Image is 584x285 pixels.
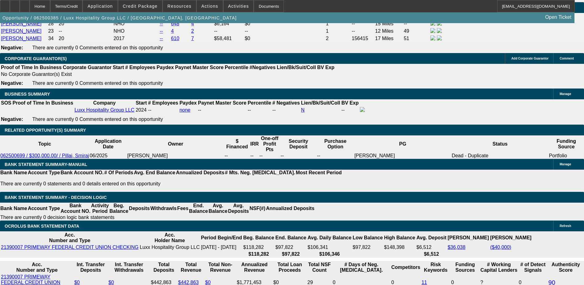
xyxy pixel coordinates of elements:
[224,153,250,159] td: --
[32,45,163,50] span: There are currently 0 Comments entered on this opportunity
[280,153,317,159] td: --
[352,232,383,244] th: Low Balance
[163,0,196,12] button: Resources
[48,35,58,42] td: 34
[2,15,237,20] span: Opportunity / 062500385 / Luxx Hospitality Group LLC / [GEOGRAPHIC_DATA], [GEOGRAPHIC_DATA]
[352,244,383,250] td: $97,822
[272,100,300,105] b: # Negatives
[560,57,574,60] span: Comment
[384,232,415,244] th: High Balance
[277,65,316,70] b: Lien/Bk/Suit/Coll
[1,117,23,122] b: Negative:
[32,81,163,86] span: There are currently 0 Comments entered on this opportunity
[243,244,274,250] td: $118,282
[266,203,315,214] th: Annualized Deposits
[360,107,365,112] img: facebook-icon.png
[89,153,127,159] td: 06/2025
[375,20,403,27] td: 15 Miles
[179,100,197,105] b: Paydex
[480,262,518,273] th: # Working Capital Lenders
[148,100,178,105] b: # Employees
[60,170,104,176] th: Bank Account NO.
[198,107,246,113] div: --
[1,36,42,41] a: [PERSON_NAME]
[208,203,228,214] th: Avg. Balance
[228,4,249,9] span: Activities
[275,251,307,257] th: $97,822
[325,20,351,27] td: 1
[157,65,174,70] b: Paydex
[104,170,134,176] th: # Of Periods
[214,35,244,42] td: $58,481
[5,162,87,167] span: BANK STATEMENT SUMMARY-MANUAL
[243,251,274,257] th: $118,282
[437,21,442,26] img: linkedin-icon.png
[307,262,332,273] th: Sum of the Total NSF Count and Total Overdraft Fee Count from Ocrolus
[1,245,139,250] a: 21390007 PRIMEWAY FEDERAL CREDIT UNION CHECKING
[205,280,211,285] a: $0
[171,28,174,34] a: 4
[250,65,276,70] b: #Negatives
[301,100,340,105] b: Lien/Bk/Suit/Coll
[416,251,447,257] th: $6,512
[1,81,23,86] b: Negative:
[384,244,415,250] td: $148,398
[317,153,354,159] td: --
[451,153,549,159] td: Dead - Duplicate
[490,232,532,244] th: [PERSON_NAME]
[447,232,489,244] th: [PERSON_NAME]
[113,28,159,35] td: NHO
[259,153,280,159] td: --
[403,20,429,27] td: --
[123,4,158,9] span: Credit Package
[5,224,79,229] span: OCROLUS BANK STATEMENT DATA
[430,28,435,33] img: facebook-icon.png
[391,262,421,273] th: Competitors
[135,107,147,114] td: 2024
[214,28,244,35] td: --
[114,36,125,41] span: 2017
[0,153,89,158] a: 062500699 / $300,000.00/ / Pillai, Smiraj
[301,107,305,113] a: N
[1,64,62,71] th: Proof of Time In Business
[189,203,208,214] th: End. Balance
[201,232,242,244] th: Period Begin/End
[430,21,435,26] img: facebook-icon.png
[74,280,80,285] a: $0
[403,35,429,42] td: 51
[63,65,111,70] b: Corporate Guarantor
[243,232,274,244] th: Beg. Balance
[177,203,189,214] th: Fees
[296,170,342,176] th: Most Recent Period
[421,280,427,285] a: 11
[560,224,571,228] span: Refresh
[58,28,113,35] td: --
[244,28,325,35] td: --
[224,0,254,12] button: Activities
[148,107,151,113] span: --
[175,65,224,70] b: Paynet Master Score
[560,92,571,96] span: Manage
[352,35,374,42] td: 156415
[511,57,549,60] span: Add Corporate Guarantor
[160,28,163,34] a: --
[280,135,317,153] th: Security Deposit
[375,28,403,35] td: 12 Miles
[518,262,547,273] th: # of Detect Signals
[191,28,194,34] a: 2
[12,100,74,106] th: Proof of Time In Business
[228,203,249,214] th: Avg. Deposits
[1,262,73,273] th: Acc. Number and Type
[5,128,86,133] span: RELATED OPPORTUNITY(S) SUMMARY
[248,100,271,105] b: Percentile
[272,107,300,113] div: --
[139,244,200,250] td: Luxx Hospitality Group LLC
[244,35,325,42] td: $0
[416,244,447,250] td: $6,512
[129,203,150,214] th: Deposits
[325,28,351,35] td: 1
[175,170,224,176] th: Annualized Deposits
[167,4,191,9] span: Resources
[127,153,224,159] td: [PERSON_NAME]
[108,280,114,285] a: $0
